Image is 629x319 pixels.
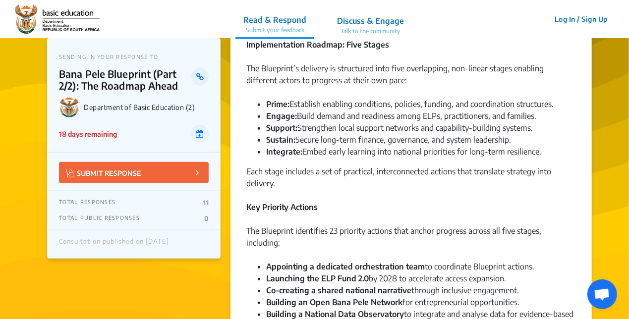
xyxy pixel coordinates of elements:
p: SENDING IN YOUR RESPONSE TO [59,53,209,60]
p: Discuss & Engage [337,15,404,27]
img: Vector.jpg [66,169,74,177]
p: Read & Respond [243,14,306,26]
p: Talk to the community [337,27,404,36]
p: 11 [203,199,209,207]
li: through inclusive engagement. [266,284,576,296]
p: TOTAL PUBLIC RESPONSES [59,214,140,222]
li: Build demand and readiness among ELPs, practitioners, and families. [266,110,576,122]
div: The Blueprint’s delivery is structured into five overlapping, non-linear stages enabling differen... [246,62,576,98]
strong: Launching the ELP Fund 2.0 [266,273,369,283]
p: SUBMIT RESPONSE [66,167,141,178]
img: Department of Basic Education (2) logo [59,97,80,117]
p: Department of Basic Education (2) [84,103,209,111]
p: TOTAL RESPONSES [59,199,115,207]
li: Secure long-term finance, governance, and system leadership. [266,134,576,146]
button: Log In / Sign Up [548,11,614,27]
strong: Support: [266,123,297,133]
li: Establish enabling conditions, policies, funding, and coordination structures. [266,98,576,110]
strong: Appointing a dedicated orchestration team [266,262,425,271]
strong: Key Priority Actions [246,202,318,212]
p: Bana Pele Blueprint (Part 2/2): The Roadmap Ahead [59,68,191,92]
strong: Prime: [266,99,289,109]
strong: Building a National Data Observatory [266,309,404,319]
div: Open chat [587,279,617,309]
strong: Building an Open Bana Pele Network [266,297,402,307]
li: to coordinate Blueprint actions. [266,261,576,272]
li: for entrepreneurial opportunities. [266,296,576,308]
li: Embed early learning into national priorities for long-term resilience. [266,146,576,158]
div: The Blueprint identifies 23 priority actions that anchor progress across all five stages, including: [246,225,576,261]
strong: Co-creating a shared national narrative [266,285,411,295]
div: Each stage includes a set of practical, interconnected actions that translate strategy into deliv... [246,165,576,201]
img: 2wffpoq67yek4o5dgscb6nza9j7d [15,4,100,34]
p: 0 [204,214,209,222]
li: Strengthen local support networks and capability-building systems. [266,122,576,134]
p: Submit your feedback [243,26,306,35]
p: 18 days remaining [59,129,117,139]
strong: Sustain: [266,135,295,145]
div: Consultation published on [DATE] [59,238,169,251]
strong: Engage: [266,111,297,121]
button: SUBMIT RESPONSE [59,162,209,183]
strong: Integrate: [266,147,302,157]
strong: Implementation Roadmap: Five Stages [246,40,389,50]
li: by 2028 to accelerate access expansion. [266,272,576,284]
